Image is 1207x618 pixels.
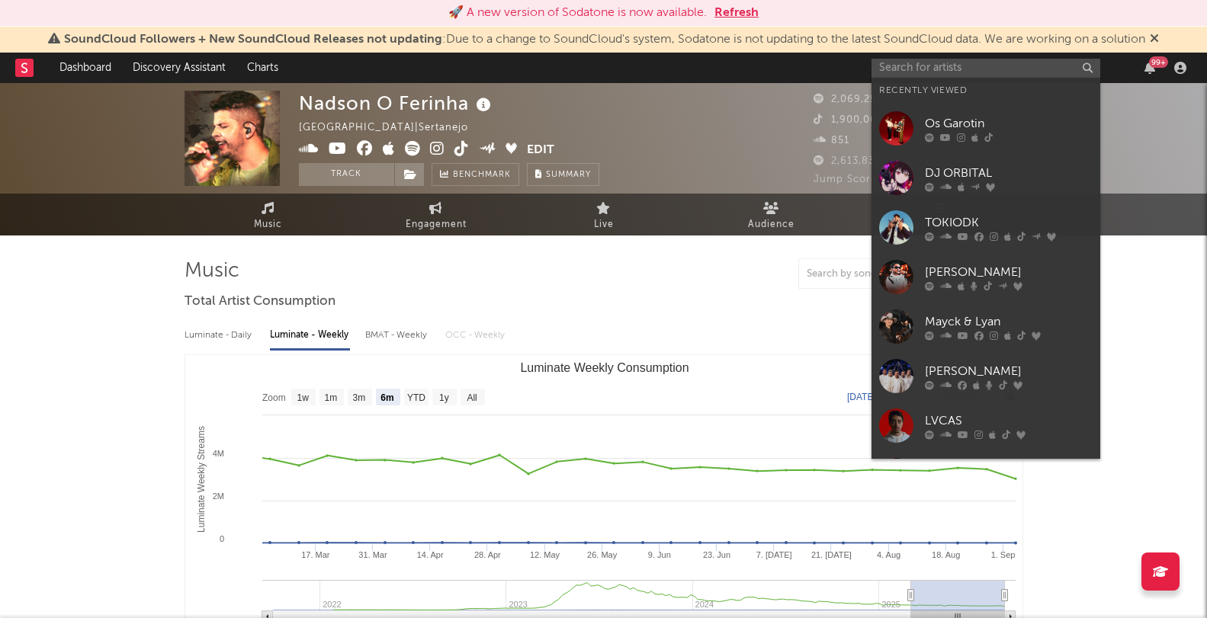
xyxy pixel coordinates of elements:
button: Summary [527,163,599,186]
span: 2,613,831 Monthly Listeners [814,156,973,166]
button: Track [299,163,394,186]
a: Os Garotin [872,104,1100,153]
span: 1,900,000 [814,115,884,125]
a: Live [520,194,688,235]
text: Zoom [262,392,286,403]
div: TOKIODK [925,214,1093,232]
text: 23. Jun [702,550,730,559]
div: Luminate - Weekly [270,322,350,348]
input: Search by song name or URL [799,268,960,280]
a: Mayck & Lyan [872,302,1100,351]
text: 4. Aug [876,550,900,559]
text: 2M [212,492,223,501]
text: 31. Mar [358,550,387,559]
a: LVCAS [872,401,1100,450]
div: 99 + [1149,56,1168,68]
a: [PERSON_NAME] [872,351,1100,401]
span: 851 [814,136,849,146]
text: 12. May [529,550,560,559]
span: Engagement [406,216,467,234]
span: Music [254,216,282,234]
a: [PERSON_NAME] [872,252,1100,302]
a: Playlists/Charts [855,194,1023,235]
span: Summary [546,171,591,179]
a: Dashboard [49,53,122,83]
text: YTD [406,392,425,403]
span: Live [594,216,614,234]
span: Total Artist Consumption [185,293,335,311]
a: Music [185,194,352,235]
div: Luminate - Daily [185,322,255,348]
button: 99+ [1144,62,1155,74]
a: DJ ORBITAL [872,153,1100,203]
div: 🚀 A new version of Sodatone is now available. [448,4,707,22]
text: [DATE] [847,392,876,402]
text: 14. Apr [416,550,443,559]
div: [PERSON_NAME] [925,264,1093,282]
button: Edit [527,141,554,160]
text: 1m [324,392,337,403]
a: Engagement [352,194,520,235]
a: Audience [688,194,855,235]
text: 26. May [587,550,618,559]
span: Jump Score: 40.9 [814,175,904,184]
div: [PERSON_NAME] [925,363,1093,381]
div: BMAT - Weekly [365,322,430,348]
text: Luminate Weekly Consumption [520,361,689,374]
text: 4M [212,449,223,458]
span: 2,069,255 [814,94,882,104]
text: 3m [352,392,365,403]
text: 18. Aug [932,550,960,559]
div: LVCAS [925,412,1093,431]
div: Mayck & Lyan [925,313,1093,331]
text: 9. Jun [647,550,670,559]
text: 17. Mar [301,550,330,559]
a: Péricles [872,450,1100,500]
a: Charts [236,53,289,83]
text: Luminate Weekly Streams [195,426,206,533]
text: 21. [DATE] [811,550,851,559]
text: 1w [297,392,309,403]
text: 0 [219,534,223,543]
div: DJ ORBITAL [925,165,1093,183]
text: 7. [DATE] [756,550,791,559]
div: Os Garotin [925,115,1093,133]
text: All [467,392,477,403]
text: 28. Apr [473,550,500,559]
span: Audience [748,216,795,234]
a: Discovery Assistant [122,53,236,83]
span: Benchmark [453,166,511,184]
text: 1y [439,392,449,403]
text: 6m [380,392,393,403]
a: Benchmark [432,163,519,186]
input: Search for artists [872,59,1100,78]
div: [GEOGRAPHIC_DATA] | Sertanejo [299,119,486,137]
div: Recently Viewed [879,82,1093,100]
span: SoundCloud Followers + New SoundCloud Releases not updating [64,34,442,46]
div: Nadson O Ferinha [299,91,495,116]
button: Refresh [714,4,759,22]
span: : Due to a change to SoundCloud's system, Sodatone is not updating to the latest SoundCloud data.... [64,34,1145,46]
span: Dismiss [1150,34,1159,46]
a: TOKIODK [872,203,1100,252]
text: 1. Sep [990,550,1015,559]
